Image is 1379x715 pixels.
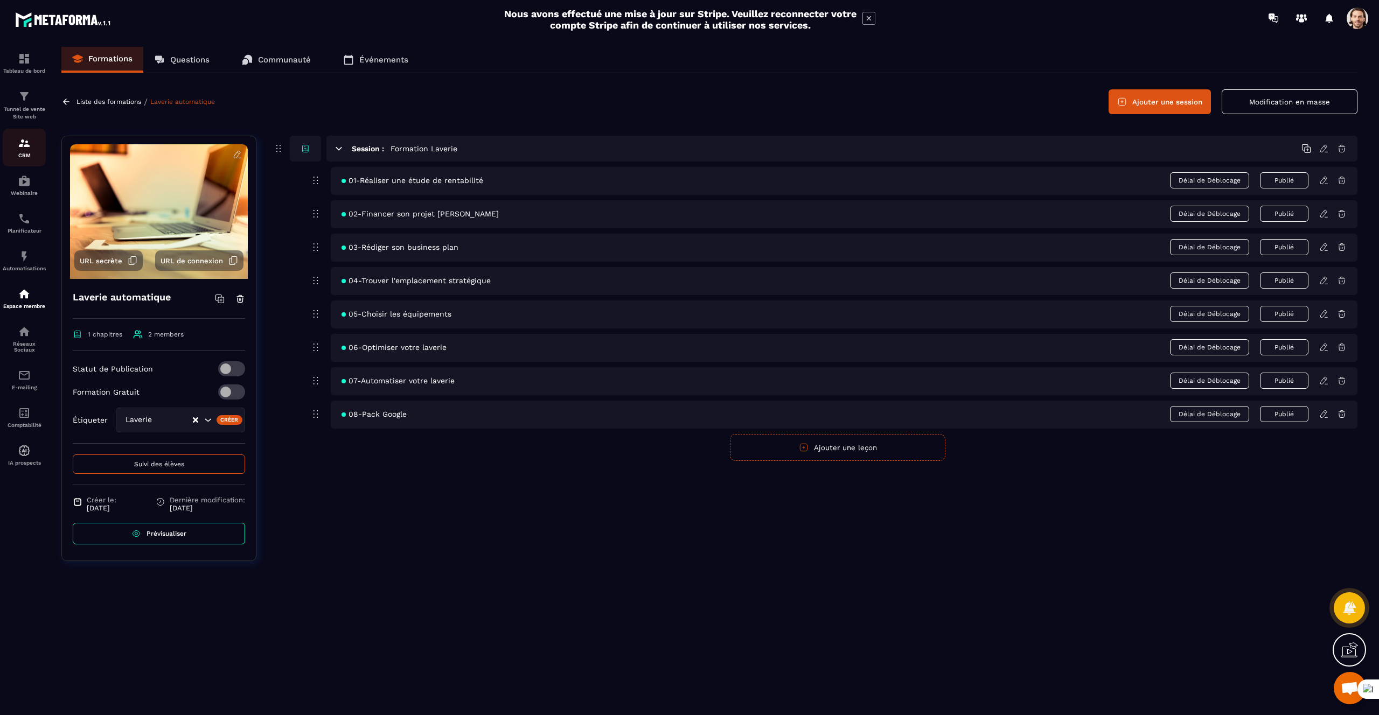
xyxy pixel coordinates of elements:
span: 06-Optimiser votre laverie [342,343,447,352]
img: formation [18,137,31,150]
a: Questions [143,47,220,73]
p: Communauté [258,55,311,65]
span: 07-Automatiser votre laverie [342,376,455,385]
a: formationformationCRM [3,129,46,166]
img: logo [15,10,112,29]
span: Délai de Déblocage [1170,206,1249,222]
a: Liste des formations [76,98,141,106]
a: Prévisualiser [73,523,245,544]
button: Clear Selected [193,416,198,424]
input: Search for option [161,414,192,426]
h6: Session : [352,144,384,153]
img: formation [18,90,31,103]
button: URL de connexion [155,250,243,271]
button: Publié [1260,272,1308,289]
p: Statut de Publication [73,364,153,373]
span: Laverie [123,414,161,426]
p: E-mailing [3,384,46,390]
img: automations [18,250,31,263]
a: Formations [61,47,143,73]
p: Événements [359,55,408,65]
button: Modification en masse [1222,89,1357,114]
p: Étiqueter [73,416,108,424]
p: Espace membre [3,303,46,309]
p: Comptabilité [3,422,46,428]
button: Publié [1260,206,1308,222]
span: 1 chapitres [88,331,122,338]
p: Formation Gratuit [73,388,140,396]
span: Suivi des élèves [134,460,184,468]
p: [DATE] [87,504,116,512]
span: Créer le: [87,496,116,504]
p: Formations [88,54,133,64]
span: 01-Réaliser une étude de rentabilité [342,176,483,185]
p: Planificateur [3,228,46,234]
a: Communauté [231,47,322,73]
p: Webinaire [3,190,46,196]
img: automations [18,288,31,300]
p: [DATE] [170,504,245,512]
button: Suivi des élèves [73,454,245,474]
span: 08-Pack Google [342,410,407,418]
p: Tableau de bord [3,68,46,74]
p: CRM [3,152,46,158]
h5: Formation Laverie [391,143,457,154]
img: email [18,369,31,382]
a: automationsautomationsEspace membre [3,279,46,317]
span: Délai de Déblocage [1170,306,1249,322]
a: social-networksocial-networkRéseaux Sociaux [3,317,46,361]
span: Délai de Déblocage [1170,172,1249,188]
button: Publié [1260,172,1308,188]
p: Réseaux Sociaux [3,341,46,353]
a: Laverie automatique [150,98,215,106]
span: 04-Trouver l'emplacement stratégique [342,276,491,285]
button: Publié [1260,373,1308,389]
button: Ajouter une leçon [730,434,945,461]
a: emailemailE-mailing [3,361,46,398]
span: 2 members [148,331,184,338]
a: schedulerschedulerPlanificateur [3,204,46,242]
img: automations [18,444,31,457]
button: Publié [1260,306,1308,322]
p: Questions [170,55,210,65]
a: Événements [332,47,419,73]
span: Délai de Déblocage [1170,272,1249,289]
p: Tunnel de vente Site web [3,106,46,121]
p: Automatisations [3,265,46,271]
div: Créer [217,415,243,425]
span: / [144,97,148,107]
button: Publié [1260,239,1308,255]
img: background [70,144,248,279]
span: Délai de Déblocage [1170,339,1249,355]
button: Publié [1260,339,1308,355]
span: URL de connexion [161,257,223,265]
div: Mở cuộc trò chuyện [1334,672,1366,704]
img: social-network [18,325,31,338]
img: formation [18,52,31,65]
span: Délai de Déblocage [1170,239,1249,255]
span: 05-Choisir les équipements [342,310,451,318]
a: formationformationTunnel de vente Site web [3,82,46,129]
a: accountantaccountantComptabilité [3,398,46,436]
span: 03-Rédiger son business plan [342,243,458,251]
a: automationsautomationsWebinaire [3,166,46,204]
a: automationsautomationsAutomatisations [3,242,46,279]
h2: Nous avons effectué une mise à jour sur Stripe. Veuillez reconnecter votre compte Stripe afin de ... [504,8,857,31]
span: 02-Financer son projet [PERSON_NAME] [342,209,499,218]
button: URL secrète [74,250,143,271]
img: scheduler [18,212,31,225]
p: IA prospects [3,460,46,466]
a: formationformationTableau de bord [3,44,46,82]
button: Ajouter une session [1109,89,1211,114]
img: accountant [18,406,31,419]
img: automations [18,174,31,187]
div: Search for option [116,408,245,432]
button: Publié [1260,406,1308,422]
span: Prévisualiser [147,530,186,537]
span: URL secrète [80,257,122,265]
span: Délai de Déblocage [1170,373,1249,389]
h4: Laverie automatique [73,290,171,305]
span: Délai de Déblocage [1170,406,1249,422]
span: Dernière modification: [170,496,245,504]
